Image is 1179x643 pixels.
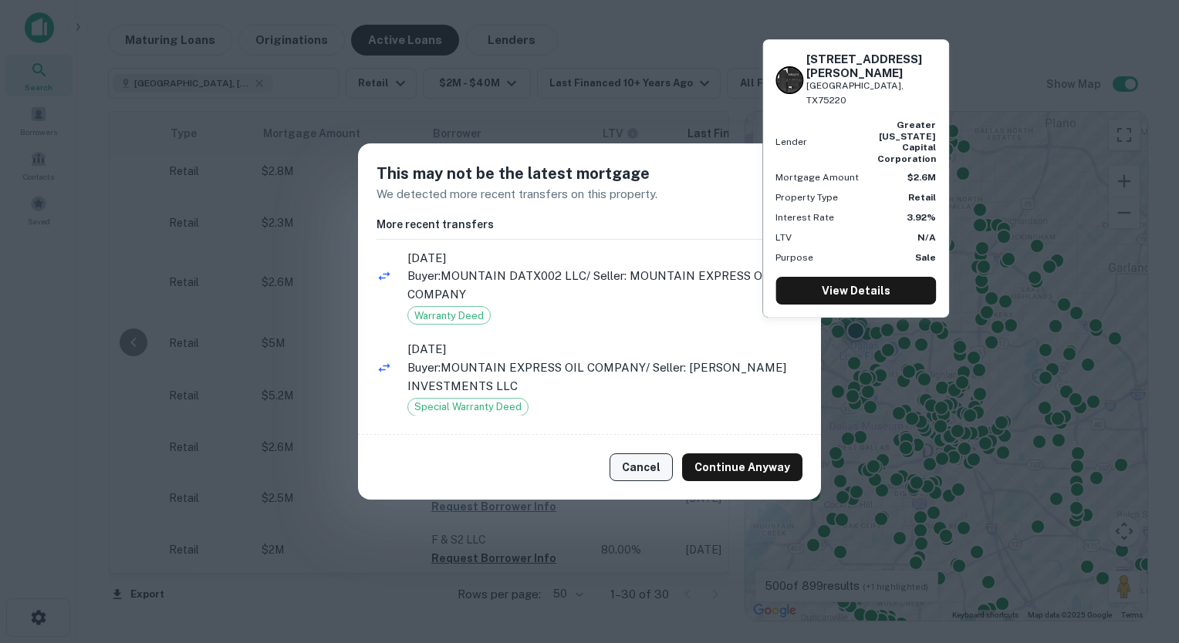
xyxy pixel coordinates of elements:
[775,277,936,305] a: View Details
[408,308,490,324] span: Warranty Deed
[407,340,802,359] span: [DATE]
[407,249,802,268] span: [DATE]
[377,185,802,204] p: We detected more recent transfers on this property.
[806,52,936,80] h6: [STREET_ADDRESS][PERSON_NAME]
[775,210,834,224] p: Interest Rate
[877,120,936,163] strong: greater [US_STATE] capital corporation
[775,170,859,184] p: Mortgage Amount
[775,135,807,149] p: Lender
[917,232,936,243] strong: N/A
[377,162,802,185] h5: This may not be the latest mortgage
[915,252,936,263] strong: Sale
[407,398,529,416] div: Special Warranty Deed
[907,172,936,183] strong: $2.6M
[407,359,802,395] p: Buyer: MOUNTAIN EXPRESS OIL COMPANY / Seller: [PERSON_NAME] INVESTMENTS LLC
[1102,520,1179,594] iframe: Chat Widget
[610,453,673,481] button: Cancel
[377,216,802,233] h6: More recent transfers
[775,251,813,264] p: Purpose
[775,231,792,244] p: LTV
[907,212,936,223] strong: 3.92%
[407,267,802,303] p: Buyer: MOUNTAIN DATX002 LLC / Seller: MOUNTAIN EXPRESS OIL COMPANY
[408,399,528,415] span: Special Warranty Deed
[407,306,491,325] div: Warranty Deed
[806,79,936,108] p: [GEOGRAPHIC_DATA], TX75220
[775,190,838,204] p: Property Type
[908,192,936,203] strong: Retail
[682,453,802,481] button: Continue Anyway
